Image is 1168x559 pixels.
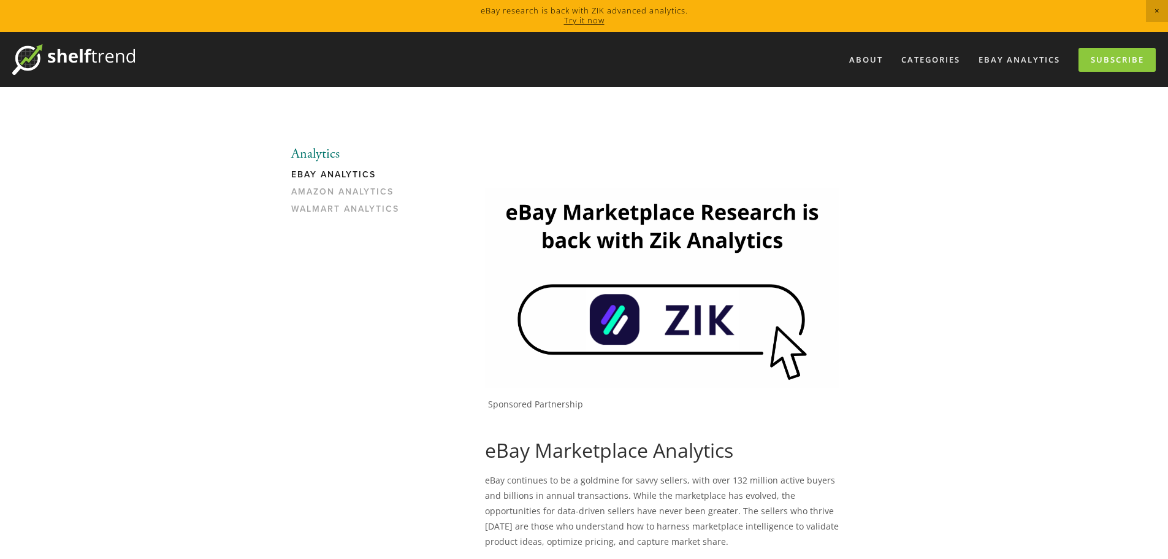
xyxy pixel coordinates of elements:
[485,472,839,550] p: eBay continues to be a goldmine for savvy sellers, with over 132 million active buyers and billio...
[893,50,968,70] div: Categories
[1078,48,1156,72] a: Subscribe
[488,399,839,410] p: Sponsored Partnership
[971,50,1068,70] a: eBay Analytics
[291,169,408,187] a: eBay Analytics
[485,439,839,462] h1: eBay Marketplace Analytics
[564,15,605,26] a: Try it now
[291,146,408,162] li: Analytics
[291,204,408,221] a: Walmart Analytics
[841,50,891,70] a: About
[12,44,135,75] img: ShelfTrend
[291,187,408,204] a: Amazon Analytics
[485,188,839,387] img: Zik Analytics Sponsored Ad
